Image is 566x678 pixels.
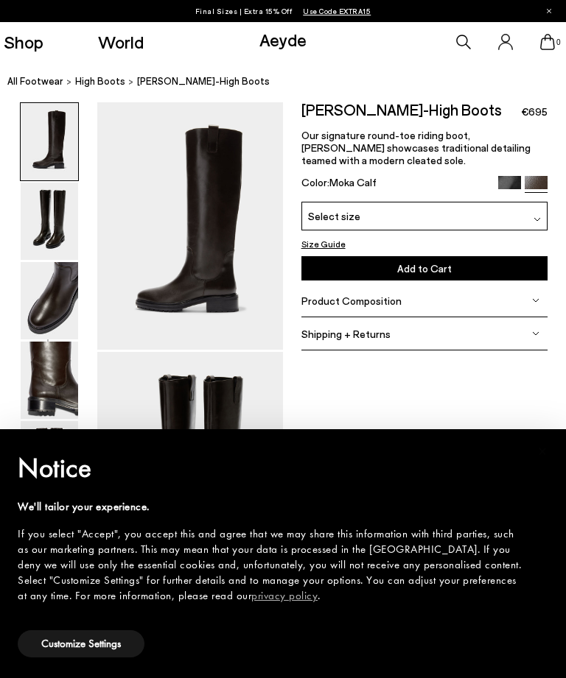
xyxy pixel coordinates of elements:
[137,74,270,89] span: [PERSON_NAME]-High Boots
[21,103,78,180] img: Henry Knee-High Boots - Image 1
[21,421,78,498] img: Henry Knee-High Boots - Image 5
[555,38,562,46] span: 0
[301,328,391,340] span: Shipping + Returns
[534,216,541,223] img: svg%3E
[7,74,63,89] a: All Footwear
[4,33,43,51] a: Shop
[303,7,371,15] span: Navigate to /collections/ss25-final-sizes
[525,434,560,469] button: Close this notice
[195,4,371,18] p: Final Sizes | Extra 15% Off
[21,183,78,260] img: Henry Knee-High Boots - Image 2
[18,526,525,604] div: If you select "Accept", you accept this and agree that we may share this information with third p...
[397,262,452,275] span: Add to Cart
[251,588,318,603] a: privacy policy
[98,33,144,51] a: World
[532,330,539,337] img: svg%3E
[18,499,525,515] div: We'll tailor your experience.
[301,176,491,193] div: Color:
[540,34,555,50] a: 0
[7,62,566,102] nav: breadcrumb
[21,262,78,339] img: Henry Knee-High Boots - Image 3
[521,105,548,119] span: €695
[301,102,502,117] h2: [PERSON_NAME]-High Boots
[308,208,360,224] span: Select size
[301,129,548,166] p: Our signature round-toe riding boot, [PERSON_NAME] showcases traditional detailing teamed with a ...
[259,29,307,50] a: Aeyde
[21,342,78,419] img: Henry Knee-High Boots - Image 4
[301,236,346,251] button: Size Guide
[301,294,402,307] span: Product Composition
[538,439,548,462] span: ×
[329,176,377,188] span: Moka Calf
[301,256,548,280] button: Add to Cart
[532,297,539,304] img: svg%3E
[75,74,125,89] a: High Boots
[18,630,144,657] button: Customize Settings
[75,75,125,87] span: High Boots
[18,449,525,487] h2: Notice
